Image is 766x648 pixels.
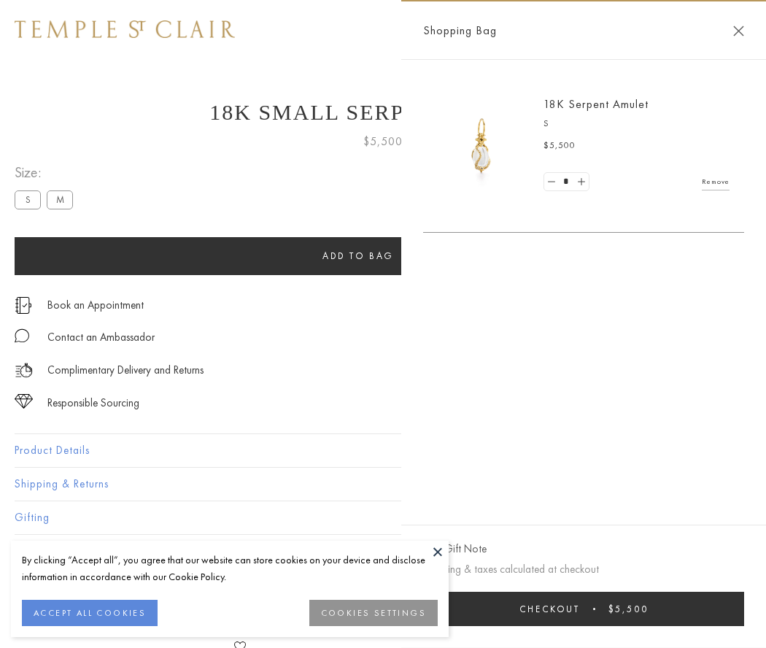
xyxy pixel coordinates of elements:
[15,434,751,467] button: Product Details
[15,328,29,343] img: MessageIcon-01_2.svg
[423,592,744,626] button: Checkout $5,500
[573,173,588,191] a: Set quantity to 2
[543,139,576,153] span: $5,500
[544,173,559,191] a: Set quantity to 0
[15,237,702,275] button: Add to bag
[47,297,144,313] a: Book an Appointment
[423,560,744,579] p: Shipping & taxes calculated at checkout
[543,96,649,112] a: 18K Serpent Amulet
[733,26,744,36] button: Close Shopping Bag
[15,468,751,501] button: Shipping & Returns
[543,117,730,131] p: S
[15,190,41,209] label: S
[423,540,487,558] button: Add Gift Note
[519,603,580,615] span: Checkout
[363,132,403,151] span: $5,500
[15,501,751,534] button: Gifting
[15,361,33,379] img: icon_delivery.svg
[47,190,73,209] label: M
[47,361,204,379] p: Complimentary Delivery and Returns
[15,394,33,409] img: icon_sourcing.svg
[423,21,497,40] span: Shopping Bag
[22,600,158,626] button: ACCEPT ALL COOKIES
[15,20,235,38] img: Temple St. Clair
[22,552,438,585] div: By clicking “Accept all”, you agree that our website can store cookies on your device and disclos...
[15,100,751,125] h1: 18K Small Serpent Amulet
[608,603,649,615] span: $5,500
[15,161,79,185] span: Size:
[438,102,525,190] img: P51836-E11SERPPV
[47,328,155,347] div: Contact an Ambassador
[15,297,32,314] img: icon_appointment.svg
[309,600,438,626] button: COOKIES SETTINGS
[322,250,394,262] span: Add to bag
[47,394,139,412] div: Responsible Sourcing
[702,174,730,190] a: Remove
